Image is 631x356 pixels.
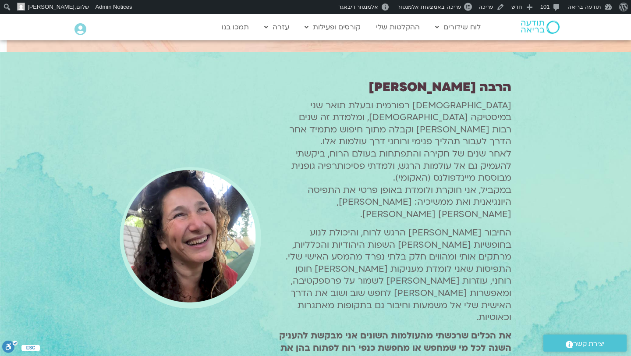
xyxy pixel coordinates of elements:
span: לאחר שנים של חקירה והתפתחות בעולם הרוח, ביקשתי להעמיק גם אל עולמות הרגש, ולמדתי פסיכותרפיה גופנית... [291,148,511,184]
h3: הרבה [PERSON_NAME] [279,75,511,100]
span: [DEMOGRAPHIC_DATA] רפורמית ובעלת תואר שני במיסטיקה [DEMOGRAPHIC_DATA], ומלמדת זה שנים רבות [PERSO... [289,100,511,148]
span: במקביל, אני חוקרת ולומדת באופן פרטי את התפיסה היונגיאנית ואת ממשיכיה: [PERSON_NAME], [PERSON_NAME... [308,184,511,220]
span: החיבור [PERSON_NAME] הרגש לרוח, והיכולת לנוע בחופשיות [PERSON_NAME] השפות היהודיות והכלליות, מרתק... [286,227,511,263]
span: עריכה באמצעות אלמנטור [397,4,461,10]
span: התפיסות שאני לומדת מעניקות [PERSON_NAME] חוסן רוחני, עוזרות [PERSON_NAME] לשמור על פרספקטיבה, ומא... [291,263,511,323]
a: עזרה [260,19,294,36]
a: קורסים ופעילות [300,19,365,36]
span: [PERSON_NAME] [28,4,74,10]
a: תמכו בנו [217,19,253,36]
a: יצירת קשר [543,335,627,352]
a: ההקלטות שלי [372,19,424,36]
a: לוח שידורים [431,19,485,36]
span: יצירת קשר [573,338,605,350]
img: תודעה בריאה [521,21,560,34]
